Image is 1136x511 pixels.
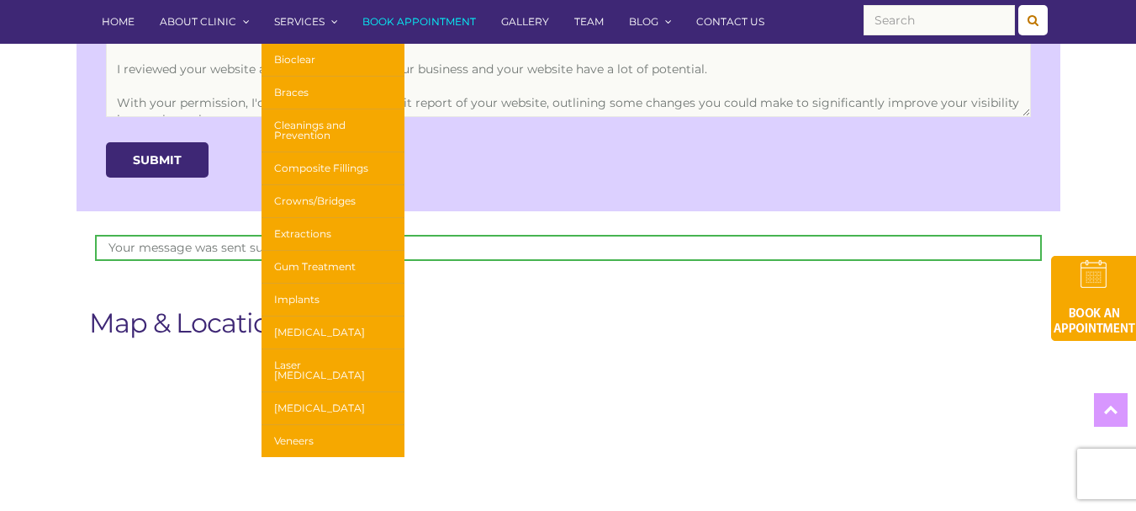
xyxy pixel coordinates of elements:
img: book-an-appointment-hod-gld.png [1051,256,1136,341]
a: Laser [MEDICAL_DATA] [262,349,404,392]
a: Veneers [262,425,404,457]
a: Cleanings and Prevention [262,109,404,152]
a: [MEDICAL_DATA] [262,392,404,425]
input: Search [864,5,1015,35]
a: Bioclear [262,44,404,77]
input: Submit [106,142,209,178]
a: Braces [262,77,404,109]
a: Top [1094,393,1128,427]
a: [MEDICAL_DATA] [262,317,404,349]
a: Crowns/Bridges [262,185,404,218]
a: Composite Fillings [262,152,404,185]
h1: Map & Location [89,306,1048,340]
div: Your message was sent successfully. Thanks. [95,235,1042,261]
a: Implants [262,284,404,317]
a: Extractions [262,218,404,251]
a: Gum Treatment [262,251,404,284]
